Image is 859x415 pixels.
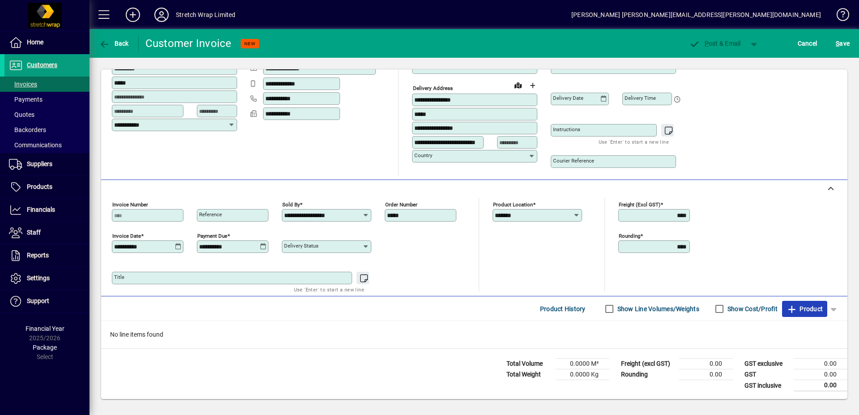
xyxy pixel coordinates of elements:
span: Payments [9,96,43,103]
mat-label: Sold by [282,201,300,208]
mat-label: Delivery date [553,95,583,101]
span: Invoices [9,81,37,88]
mat-label: Instructions [553,126,580,133]
a: Products [4,176,89,198]
span: Communications [9,141,62,149]
a: Payments [4,92,89,107]
button: Product [782,301,827,317]
mat-label: Rounding [619,233,640,239]
td: GST exclusive [740,359,794,369]
button: Add [119,7,147,23]
span: Cancel [798,36,817,51]
span: Product History [540,302,586,316]
a: Settings [4,267,89,290]
span: Settings [27,274,50,282]
mat-hint: Use 'Enter' to start a new line [599,137,669,147]
span: Product [787,302,823,316]
mat-label: Product location [493,201,533,208]
span: Financials [27,206,55,213]
button: Choose address [525,78,540,93]
mat-hint: Use 'Enter' to start a new line [294,284,364,295]
a: Reports [4,244,89,267]
mat-label: Payment due [197,233,227,239]
td: 0.0000 M³ [556,359,609,369]
a: Staff [4,222,89,244]
span: Staff [27,229,41,236]
td: 0.0000 Kg [556,369,609,380]
button: Cancel [795,35,820,51]
mat-label: Country [414,152,432,158]
a: Invoices [4,77,89,92]
button: Product History [536,301,589,317]
div: No line items found [101,321,847,348]
td: 0.00 [794,380,847,391]
a: Backorders [4,122,89,137]
td: Freight (excl GST) [617,359,679,369]
span: Customers [27,61,57,68]
mat-label: Courier Reference [553,158,594,164]
div: [PERSON_NAME] [PERSON_NAME][EMAIL_ADDRESS][PERSON_NAME][DOMAIN_NAME] [571,8,821,22]
span: Home [27,39,43,46]
span: ave [836,36,850,51]
button: Profile [147,7,176,23]
td: Total Volume [502,359,556,369]
span: S [836,40,839,47]
td: Total Weight [502,369,556,380]
a: Home [4,31,89,54]
button: Back [97,35,131,51]
span: Suppliers [27,160,52,167]
mat-label: Delivery status [284,243,319,249]
td: GST [740,369,794,380]
span: Package [33,344,57,351]
td: GST inclusive [740,380,794,391]
a: Communications [4,137,89,153]
app-page-header-button: Back [89,35,139,51]
a: Knowledge Base [830,2,848,31]
span: P [705,40,709,47]
a: Suppliers [4,153,89,175]
span: Support [27,297,49,304]
span: Back [99,40,129,47]
mat-label: Invoice number [112,201,148,208]
td: 0.00 [679,359,733,369]
div: Customer Invoice [145,36,232,51]
span: Reports [27,252,49,259]
span: Quotes [9,111,34,118]
mat-label: Order number [385,201,417,208]
a: Financials [4,199,89,221]
label: Show Line Volumes/Weights [616,304,699,313]
td: 0.00 [794,359,847,369]
mat-label: Freight (excl GST) [619,201,660,208]
a: Support [4,290,89,312]
td: 0.00 [794,369,847,380]
span: Products [27,183,52,190]
mat-label: Reference [199,211,222,218]
span: NEW [244,41,255,47]
mat-label: Invoice date [112,233,141,239]
div: Stretch Wrap Limited [176,8,236,22]
span: ost & Email [689,40,741,47]
span: Backorders [9,126,46,133]
td: Rounding [617,369,679,380]
a: View on map [511,78,525,92]
label: Show Cost/Profit [726,304,778,313]
a: Quotes [4,107,89,122]
td: 0.00 [679,369,733,380]
span: Financial Year [26,325,64,332]
mat-label: Title [114,274,124,280]
mat-label: Delivery time [625,95,656,101]
button: Post & Email [685,35,745,51]
button: Save [833,35,852,51]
